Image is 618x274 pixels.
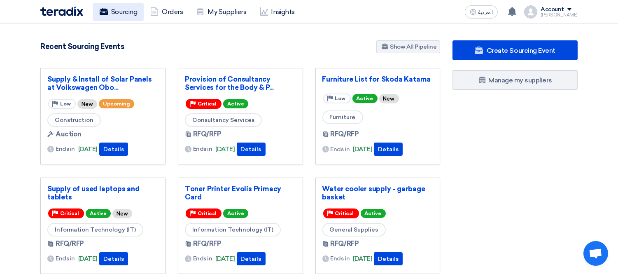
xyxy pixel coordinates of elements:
[352,94,378,103] span: Active
[465,5,498,19] button: العربية
[78,145,98,154] span: [DATE]
[331,239,359,249] span: RFQ/RFP
[322,185,434,201] a: Water cooler supply - garbage basket
[99,99,134,108] span: Upcoming
[374,252,403,265] button: Details
[331,254,350,263] span: Ends in
[99,143,128,156] button: Details
[56,129,81,139] span: Auction
[331,145,350,154] span: Ends in
[185,185,296,201] a: Toner Printer Evolis Primacy Card
[185,223,281,237] span: Information Technology (IT)
[60,211,79,216] span: Critical
[478,9,493,15] span: العربية
[189,3,253,21] a: My Suppliers
[524,5,537,19] img: profile_test.png
[198,101,217,107] span: Critical
[193,254,212,263] span: Ends in
[47,75,159,91] a: Supply & Install of Solar Panels at Volkswagen Obo...
[78,254,98,264] span: [DATE]
[237,143,266,156] button: Details
[223,99,248,108] span: Active
[322,223,386,237] span: General Supplies
[185,113,262,127] span: Consultancy Services
[376,40,440,53] a: Show All Pipeline
[56,254,75,263] span: Ends in
[193,239,222,249] span: RFQ/RFP
[99,252,128,265] button: Details
[353,254,372,264] span: [DATE]
[215,254,235,264] span: [DATE]
[198,211,217,216] span: Critical
[361,209,386,218] span: Active
[112,209,132,218] div: New
[40,7,83,16] img: Teradix logo
[60,101,71,107] span: Low
[541,13,578,17] div: [PERSON_NAME]
[487,47,555,54] span: Create Sourcing Event
[322,75,434,83] a: Furniture List for Skoda Katama
[56,239,84,249] span: RFQ/RFP
[47,185,159,201] a: Supply of used laptops and tablets
[541,6,564,13] div: Account
[93,3,144,21] a: Sourcing
[47,113,101,127] span: Construction
[452,70,578,90] a: Manage my suppliers
[40,42,124,51] h4: Recent Sourcing Events
[583,241,608,266] a: Open chat
[215,145,235,154] span: [DATE]
[253,3,301,21] a: Insights
[331,129,359,139] span: RFQ/RFP
[47,223,143,237] span: Information Technology (IT)
[56,145,75,153] span: Ends in
[144,3,189,21] a: Orders
[185,75,296,91] a: Provision of Consultancy Services for the Body & P...
[335,96,346,101] span: Low
[335,211,354,216] span: Critical
[379,94,399,103] div: New
[193,145,212,153] span: Ends in
[86,209,111,218] span: Active
[223,209,248,218] span: Active
[77,99,97,109] div: New
[353,145,372,154] span: [DATE]
[237,252,266,265] button: Details
[193,129,222,139] span: RFQ/RFP
[322,110,363,124] span: Furniture
[374,143,403,156] button: Details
